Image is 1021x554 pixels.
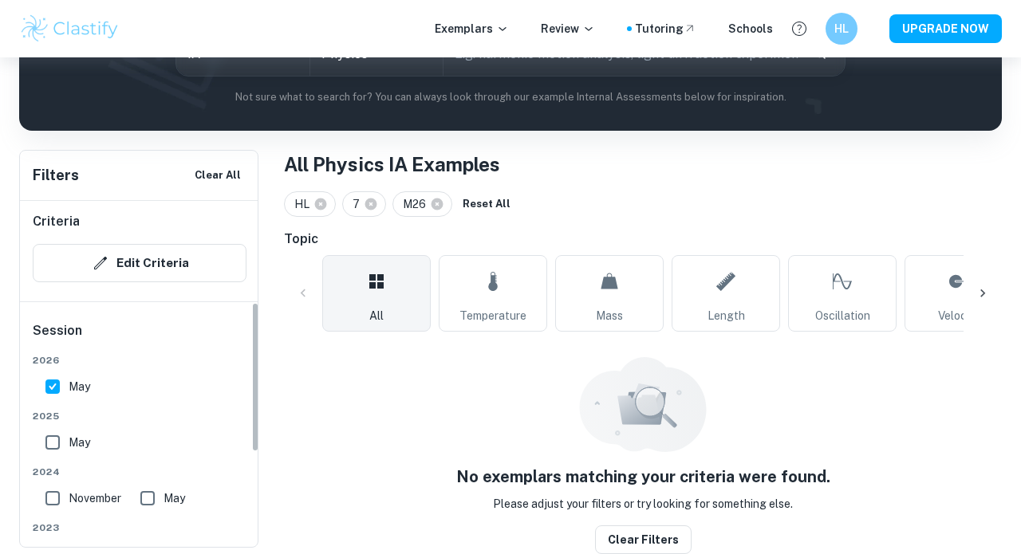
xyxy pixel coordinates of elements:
div: M26 [392,191,452,217]
span: May [69,378,90,395]
span: 2023 [33,521,246,535]
a: Schools [728,20,773,37]
img: empty_state_resources.svg [579,357,707,452]
p: Review [541,20,595,37]
span: November [69,489,121,507]
p: Exemplars [435,20,509,37]
p: Not sure what to search for? You can always look through our example Internal Assessments below f... [32,89,989,105]
h6: Topic [284,230,1002,249]
button: Reset All [459,192,514,216]
span: Temperature [459,307,526,324]
h6: Criteria [33,212,80,231]
button: Edit Criteria [33,244,246,282]
span: 2026 [33,353,246,367]
div: 7 [342,191,386,217]
span: HL [294,195,317,213]
h6: Filters [33,164,79,187]
p: Please adjust your filters or try looking for something else. [493,495,793,513]
h5: No exemplars matching your criteria were found. [456,465,830,489]
span: May [164,489,185,507]
h1: All Physics IA Examples [284,150,1002,179]
a: Tutoring [635,20,696,37]
span: 2025 [33,409,246,423]
span: Mass [596,307,623,324]
h6: HL [833,20,851,37]
span: M26 [403,195,433,213]
span: Velocity [938,307,980,324]
span: Oscillation [815,307,870,324]
h6: Session [33,321,246,353]
div: HL [284,191,336,217]
button: Clear filters [595,525,692,554]
button: HL [826,13,857,45]
button: UPGRADE NOW [889,14,1002,43]
img: Clastify logo [19,13,120,45]
span: 2024 [33,465,246,479]
span: 7 [353,195,367,213]
span: May [69,434,90,451]
button: Clear All [191,163,245,187]
span: All [369,307,384,324]
span: Length [708,307,745,324]
button: Help and Feedback [786,15,813,42]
